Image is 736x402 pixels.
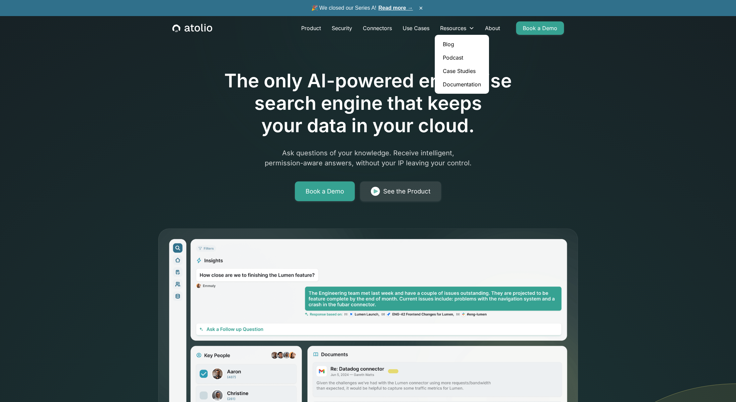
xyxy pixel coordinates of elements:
[480,21,505,35] a: About
[383,187,430,196] div: See the Product
[360,181,441,202] a: See the Product
[437,78,486,91] a: Documentation
[435,21,480,35] div: Resources
[397,21,435,35] a: Use Cases
[437,37,486,51] a: Blog
[296,21,326,35] a: Product
[440,24,466,32] div: Resources
[437,51,486,64] a: Podcast
[172,24,212,32] a: home
[437,64,486,78] a: Case Studies
[417,4,425,12] button: ×
[197,70,540,137] h1: The only AI-powered enterprise search engine that keeps your data in your cloud.
[326,21,357,35] a: Security
[240,148,497,168] p: Ask questions of your knowledge. Receive intelligent, permission-aware answers, without your IP l...
[435,35,489,94] nav: Resources
[295,181,355,202] a: Book a Demo
[516,21,564,35] a: Book a Demo
[703,370,736,402] iframe: Chat Widget
[357,21,397,35] a: Connectors
[311,4,413,12] span: 🎉 We closed our Series A!
[379,5,413,11] a: Read more →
